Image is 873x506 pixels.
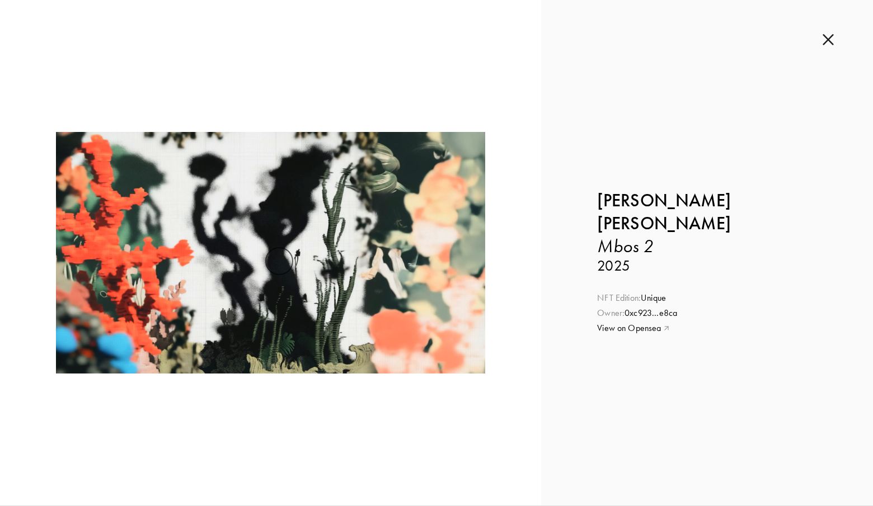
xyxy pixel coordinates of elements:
h3: 2025 [597,257,817,275]
a: 0xc923...e8ca [625,308,677,318]
img: link icon [664,324,670,330]
a: View on Opensea [597,322,817,334]
img: cross.b43b024a.svg [823,34,834,46]
span: Owner: [597,308,625,318]
span: NFT Edition: [597,292,641,303]
b: [PERSON_NAME] [PERSON_NAME] [597,190,731,234]
div: Unique [597,292,817,304]
i: Mbos 2 [597,235,653,257]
